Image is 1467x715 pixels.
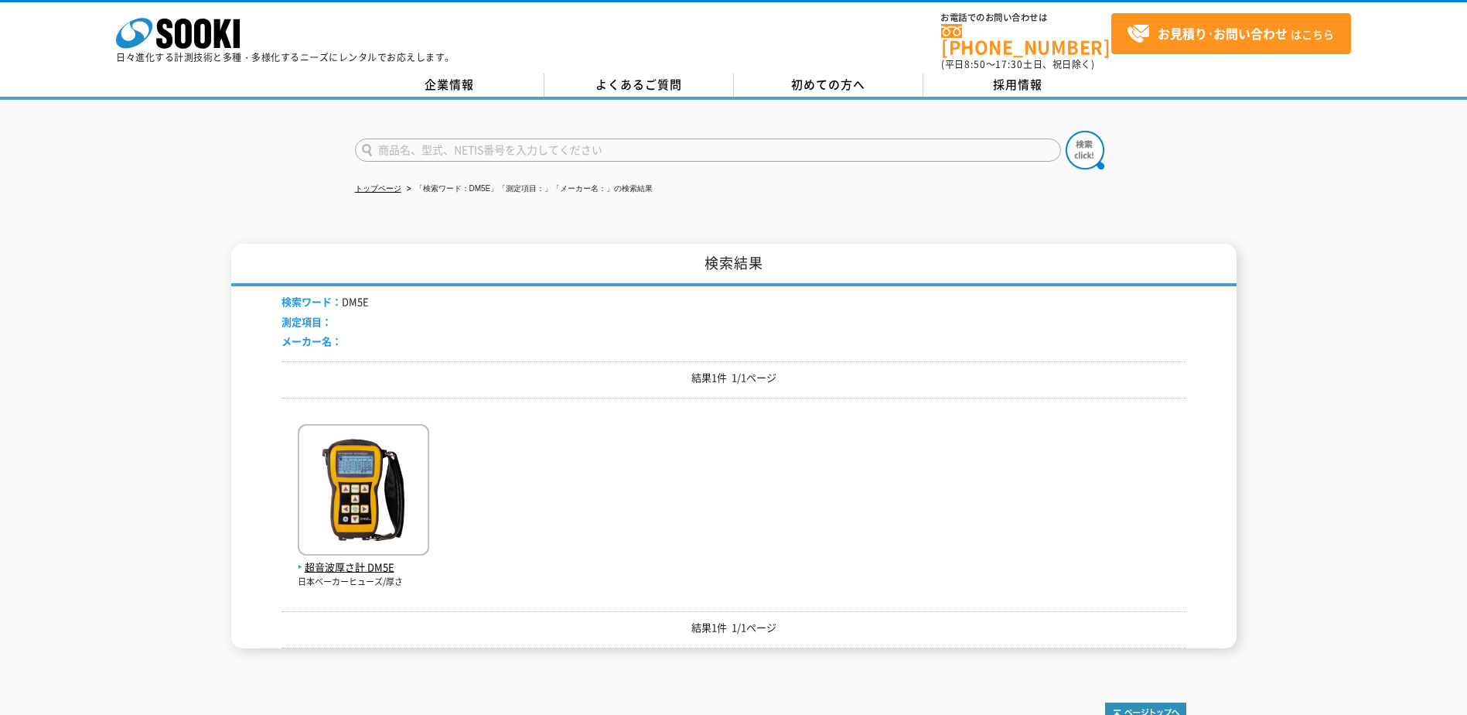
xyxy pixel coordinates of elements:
[964,57,986,71] span: 8:50
[298,559,429,576] span: 超音波厚さ計 DM5E
[791,76,865,93] span: 初めての方へ
[1127,22,1334,46] span: はこちら
[281,370,1186,386] p: 結果1件 1/1ページ
[355,184,401,193] a: トップページ
[941,57,1094,71] span: (平日 ～ 土日、祝日除く)
[281,334,342,348] span: メーカー名：
[941,24,1111,56] a: [PHONE_NUMBER]
[355,74,544,97] a: 企業情報
[995,57,1023,71] span: 17:30
[734,74,923,97] a: 初めての方へ
[1066,131,1104,169] img: btn_search.png
[1158,24,1288,43] strong: お見積り･お問い合わせ
[281,620,1186,636] p: 結果1件 1/1ページ
[941,13,1111,22] span: お電話でのお問い合わせは
[298,424,429,559] img: DM5E
[281,294,369,310] li: DM5E
[298,576,429,589] p: 日本ベーカーヒューズ/厚さ
[281,294,342,309] span: 検索ワード：
[355,139,1061,162] input: 商品名、型式、NETIS番号を入力してください
[298,543,429,576] a: 超音波厚さ計 DM5E
[404,181,653,197] li: 「検索ワード：DM5E」「測定項目：」「メーカー名：」の検索結果
[231,244,1237,286] h1: 検索結果
[116,53,455,62] p: 日々進化する計測技術と多種・多様化するニーズにレンタルでお応えします。
[281,314,332,329] span: 測定項目：
[1111,13,1351,54] a: お見積り･お問い合わせはこちら
[544,74,734,97] a: よくあるご質問
[923,74,1113,97] a: 採用情報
